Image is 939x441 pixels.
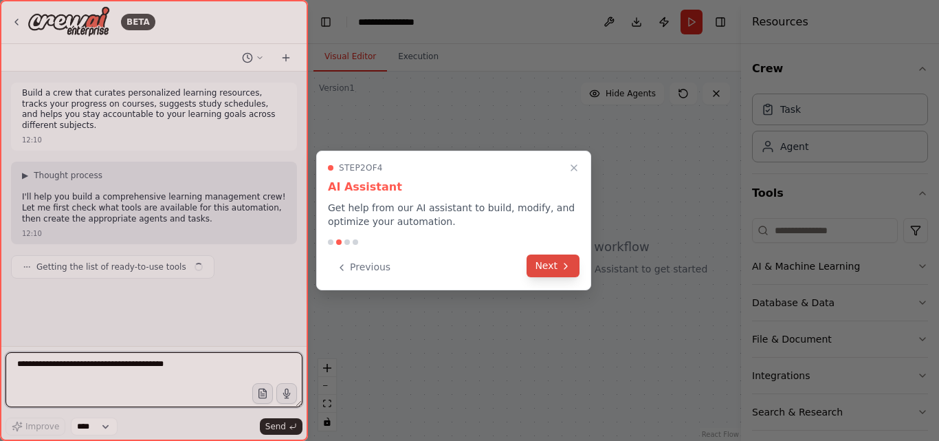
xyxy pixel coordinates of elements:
[339,162,383,173] span: Step 2 of 4
[328,179,579,195] h3: AI Assistant
[566,160,582,176] button: Close walkthrough
[328,201,579,228] p: Get help from our AI assistant to build, modify, and optimize your automation.
[316,12,335,32] button: Hide left sidebar
[527,255,579,277] button: Next
[328,256,399,279] button: Previous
